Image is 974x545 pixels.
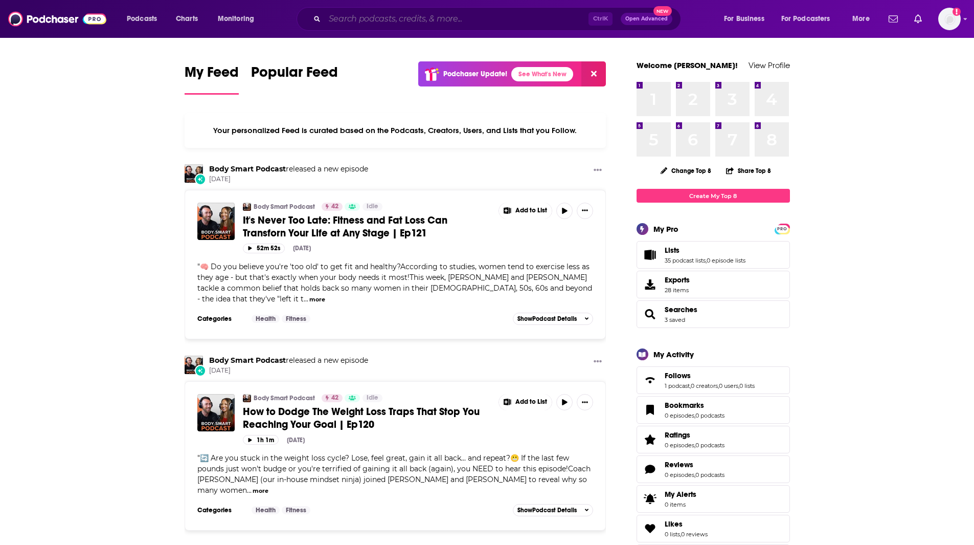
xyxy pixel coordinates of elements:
a: 0 podcasts [695,412,724,419]
a: Likes [665,519,708,529]
span: 42 [331,393,338,403]
span: , [690,382,691,389]
img: Body Smart Podcast [243,394,251,402]
span: Ratings [637,426,790,453]
span: More [852,12,870,26]
a: Bookmarks [665,401,724,410]
span: Bookmarks [665,401,704,410]
span: Popular Feed [251,63,338,87]
button: open menu [211,11,267,27]
span: , [694,471,695,478]
a: Body Smart Podcast [254,394,315,402]
span: Add to List [515,207,547,214]
a: Idle [363,203,382,211]
div: Your personalized Feed is curated based on the Podcasts, Creators, Users, and Lists that you Follow. [185,113,606,148]
button: Show More Button [577,203,593,219]
span: , [680,531,681,538]
a: 0 episodes [665,442,694,449]
a: Reviews [640,462,661,476]
div: New Episode [195,365,206,376]
a: Show notifications dropdown [910,10,926,28]
a: Idle [363,394,382,402]
button: open menu [775,11,845,27]
button: Show More Button [590,164,606,177]
a: Health [252,506,280,514]
a: Follows [665,371,755,380]
span: Ratings [665,430,690,440]
span: My Alerts [640,492,661,506]
img: Body Smart Podcast [185,164,203,183]
span: How to Dodge The Weight Loss Traps That Stop You Reaching Your Goal | Ep120 [243,405,480,431]
a: PRO [776,225,788,232]
a: 1 podcast [665,382,690,389]
span: Charts [176,12,198,26]
span: Podcasts [127,12,157,26]
input: Search podcasts, credits, & more... [325,11,588,27]
button: open menu [845,11,882,27]
a: Follows [640,373,661,387]
a: Searches [665,305,697,314]
a: Popular Feed [251,63,338,95]
span: For Podcasters [781,12,830,26]
a: Podchaser - Follow, Share and Rate Podcasts [8,9,106,29]
span: Idle [367,202,378,212]
button: more [309,295,325,304]
a: My Feed [185,63,239,95]
img: Body Smart Podcast [185,356,203,374]
span: Ctrl K [588,12,613,26]
span: Monitoring [218,12,254,26]
button: Share Top 8 [726,161,772,181]
span: Lists [665,246,679,255]
span: ... [247,486,252,495]
a: Reviews [665,460,724,469]
h3: Categories [197,506,243,514]
img: User Profile [938,8,961,30]
a: Bookmarks [640,403,661,417]
h3: released a new episode [209,356,368,365]
a: See What's New [511,67,573,81]
button: Change Top 8 [654,164,718,177]
a: Show notifications dropdown [885,10,902,28]
a: Exports [637,271,790,298]
a: Body Smart Podcast [254,203,315,211]
a: Body Smart Podcast [209,356,286,365]
span: 42 [331,202,338,212]
button: Show More Button [499,394,552,410]
div: My Pro [653,224,678,234]
img: How to Dodge The Weight Loss Traps That Stop You Reaching Your Goal | Ep120 [197,394,235,431]
a: It's Never Too Late: Fitness and Fat Loss Can Transforn Your Life at Any Stage | Ep121 [243,214,491,239]
a: 42 [322,394,343,402]
a: Health [252,315,280,323]
svg: Add a profile image [953,8,961,16]
span: 🔄 Are you stuck in the weight loss cycle? Lose, feel great, gain it all back... and repeat?😬 If t... [197,453,591,495]
a: 0 users [719,382,738,389]
span: , [694,442,695,449]
span: 0 items [665,501,696,508]
a: Fitness [282,315,310,323]
a: How to Dodge The Weight Loss Traps That Stop You Reaching Your Goal | Ep120 [243,405,491,431]
button: Show More Button [499,203,552,219]
span: Reviews [637,455,790,483]
span: For Business [724,12,764,26]
h3: Categories [197,315,243,323]
a: Likes [640,521,661,536]
button: more [253,487,268,495]
a: Lists [640,248,661,262]
span: Show Podcast Details [517,507,577,514]
span: [DATE] [209,366,368,375]
button: 1h 1m [243,435,279,445]
img: It's Never Too Late: Fitness and Fat Loss Can Transforn Your Life at Any Stage | Ep121 [197,203,235,240]
span: Exports [640,277,661,292]
span: It's Never Too Late: Fitness and Fat Loss Can Transforn Your Life at Any Stage | Ep121 [243,214,447,239]
span: [DATE] [209,175,368,184]
h3: released a new episode [209,164,368,174]
img: Body Smart Podcast [243,203,251,211]
span: Likes [637,515,790,542]
div: [DATE] [293,245,311,252]
span: My Alerts [665,490,696,499]
a: 0 episode lists [707,257,745,264]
